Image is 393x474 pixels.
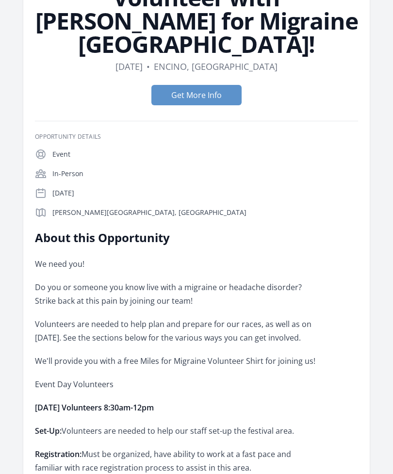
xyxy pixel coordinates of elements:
p: Do you or someone you know live with a migraine or headache disorder? Strike back at this pain by... [35,280,319,308]
p: In-Person [52,169,358,179]
button: Get More Info [151,85,242,105]
p: [PERSON_NAME][GEOGRAPHIC_DATA], [GEOGRAPHIC_DATA] [52,208,358,217]
p: Volunteers are needed to help our staff set-up the festival area. [35,424,319,438]
dd: Encino, [GEOGRAPHIC_DATA] [154,60,278,73]
strong: Registration: [35,449,82,459]
h3: Opportunity Details [35,133,358,141]
strong: [DATE] Volunteers 8:30am-12pm [35,402,154,413]
p: [DATE] [52,188,358,198]
strong: Set-Up: [35,425,62,436]
div: • [147,60,150,73]
p: We'll provide you with a free Miles for Migraine Volunteer Shirt for joining us! [35,354,319,368]
dd: [DATE] [115,60,143,73]
p: We need you! [35,257,319,271]
p: Event [52,149,358,159]
h2: About this Opportunity [35,230,319,245]
p: Volunteers are needed to help plan and prepare for our races, as well as on [DATE]. See the secti... [35,317,319,344]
